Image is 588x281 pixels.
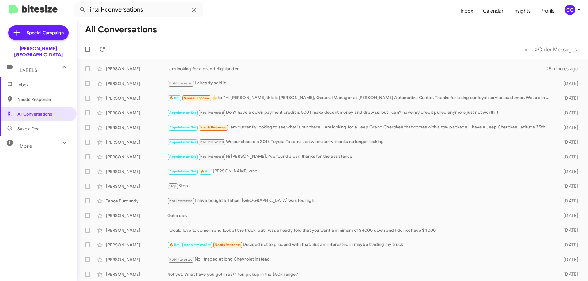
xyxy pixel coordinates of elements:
[554,242,583,248] div: [DATE]
[167,256,554,263] div: No I traded at long Chevrolet instead
[106,213,167,219] div: [PERSON_NAME]
[554,257,583,263] div: [DATE]
[167,66,546,72] div: I am looking for a grand Highlander
[478,2,508,20] a: Calendar
[538,46,577,53] span: Older Messages
[554,124,583,131] div: [DATE]
[200,125,226,129] span: Needs Response
[167,94,554,102] div: ​👍​ to “ Hi [PERSON_NAME] this is [PERSON_NAME], General Manager at [PERSON_NAME] Automotive Cent...
[17,111,52,117] span: All Conversations
[106,271,167,277] div: [PERSON_NAME]
[167,109,554,116] div: Don't have a down payment credit is 500 I make decent money and draw ssi but I can't have my cred...
[169,243,180,247] span: 🔥 Hot
[27,30,64,36] span: Special Campaign
[106,95,167,101] div: [PERSON_NAME]
[167,168,554,175] div: [PERSON_NAME] who
[106,257,167,263] div: [PERSON_NAME]
[169,184,177,188] span: Stop
[8,25,69,40] a: Special Campaign
[17,126,40,132] span: Save a Deal
[554,213,583,219] div: [DATE]
[184,243,211,247] span: Appointment Set
[169,96,180,100] span: 🔥 Hot
[508,2,536,20] a: Insights
[20,143,32,149] span: More
[167,183,554,190] div: Stop
[535,46,538,53] span: »
[20,68,37,73] span: Labels
[554,139,583,145] div: [DATE]
[554,168,583,175] div: [DATE]
[200,111,224,115] span: Not-Interested
[167,197,554,204] div: I have bought a Tahoe. [GEOGRAPHIC_DATA] was too high.
[521,43,581,56] nav: Page navigation example
[554,80,583,87] div: [DATE]
[167,241,554,248] div: Decided not to proceed with that. But am interested in maybe trading my truck
[524,46,528,53] span: «
[17,96,70,102] span: Needs Response
[169,155,196,159] span: Appointment Set
[554,110,583,116] div: [DATE]
[215,243,241,247] span: Needs Response
[554,227,583,233] div: [DATE]
[169,140,196,144] span: Appointment Set
[560,5,581,15] button: CC
[169,199,193,203] span: Not-Interested
[200,169,211,173] span: 🔥 Hot
[169,125,196,129] span: Appointment Set
[554,198,583,204] div: [DATE]
[167,139,554,146] div: We purchased a 2018 Toyota Tacoma last week sorry thanks no longer looking
[184,96,210,100] span: Needs Response
[531,43,581,56] button: Next
[169,81,193,85] span: Not-Interested
[106,227,167,233] div: [PERSON_NAME]
[167,124,554,131] div: I am currently looking to see what is out there. I am looking for a Jeep Grand Cherokee that come...
[536,2,560,20] a: Profile
[85,25,157,35] h1: All Conversations
[565,5,575,15] div: CC
[554,154,583,160] div: [DATE]
[167,153,554,160] div: Hi [PERSON_NAME], i've found a car. thanks for the assistance
[546,66,583,72] div: 25 minutes ago
[167,213,554,219] div: Got a car.
[200,140,224,144] span: Not-Interested
[554,95,583,101] div: [DATE]
[106,198,167,204] div: Tahoe Burgundy
[169,111,196,115] span: Appointment Set
[169,257,193,261] span: Not-Interested
[456,2,478,20] a: Inbox
[74,2,203,17] input: Search
[200,155,224,159] span: Not-Interested
[167,80,554,87] div: I already sold it
[169,169,196,173] span: Appointment Set
[106,80,167,87] div: [PERSON_NAME]
[106,124,167,131] div: [PERSON_NAME]
[106,242,167,248] div: [PERSON_NAME]
[106,66,167,72] div: [PERSON_NAME]
[521,43,531,56] button: Previous
[106,154,167,160] div: [PERSON_NAME]
[17,82,70,88] span: Inbox
[554,271,583,277] div: [DATE]
[554,183,583,189] div: [DATE]
[106,168,167,175] div: [PERSON_NAME]
[167,227,554,233] div: I would love to come in and look at the truck, but I was already told that you want a minimum of ...
[167,271,554,277] div: Not yet. What have you got in a3/4 ton pickup in the $50k range?
[106,139,167,145] div: [PERSON_NAME]
[106,110,167,116] div: [PERSON_NAME]
[106,183,167,189] div: [PERSON_NAME]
